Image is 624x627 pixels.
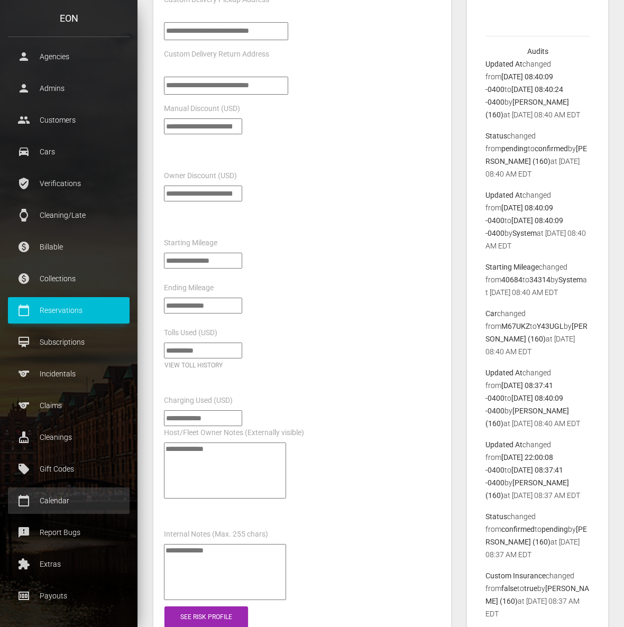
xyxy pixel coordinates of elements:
[485,191,522,199] b: Updated At
[485,569,590,620] p: changed from to by at [DATE] 08:37 AM EDT
[485,85,563,106] b: [DATE] 08:40:24 -0400
[485,58,590,121] p: changed from to by at [DATE] 08:40 AM EDT
[16,398,122,413] p: Claims
[164,238,217,248] label: Starting Mileage
[16,493,122,509] p: Calendar
[164,395,233,406] label: Charging Used (USD)
[16,588,122,604] p: Payouts
[8,424,130,450] a: cleaning_services Cleanings
[485,189,590,252] p: changed from to by at [DATE] 08:40 AM EDT
[8,487,130,514] a: calendar_today Calendar
[8,519,130,546] a: feedback Report Bugs
[485,394,563,415] b: [DATE] 08:40:09 -0400
[16,461,122,477] p: Gift Codes
[524,584,537,593] b: true
[8,329,130,355] a: card_membership Subscriptions
[527,47,548,56] strong: Audits
[485,216,563,237] b: [DATE] 08:40:09 -0400
[485,261,590,299] p: changed from to by at [DATE] 08:40 AM EDT
[558,275,583,284] b: System
[485,381,553,402] b: [DATE] 08:37:41 -0400
[485,204,553,225] b: [DATE] 08:40:09 -0400
[16,429,122,445] p: Cleanings
[485,132,507,140] b: Status
[16,302,122,318] p: Reservations
[16,524,122,540] p: Report Bugs
[16,366,122,382] p: Incidentals
[8,75,130,102] a: person Admins
[542,525,568,533] b: pending
[501,322,530,330] b: M67UKZ
[501,584,517,593] b: false
[485,60,522,68] b: Updated At
[164,283,214,293] label: Ending Mileage
[8,583,130,609] a: money Payouts
[485,366,590,430] p: changed from to by at [DATE] 08:40 AM EDT
[501,275,522,284] b: 40684
[485,309,497,318] b: Car
[8,265,130,292] a: paid Collections
[501,525,535,533] b: confirmed
[485,571,546,580] b: Custom Insurance
[512,229,537,237] b: System
[501,144,528,153] b: pending
[485,440,522,449] b: Updated At
[8,361,130,387] a: sports Incidentals
[164,361,223,370] button: View toll history
[16,271,122,287] p: Collections
[535,144,568,153] b: confirmed
[485,368,522,377] b: Updated At
[8,43,130,70] a: person Agencies
[16,334,122,350] p: Subscriptions
[16,556,122,572] p: Extras
[485,98,569,119] b: [PERSON_NAME] (160)
[164,328,217,338] label: Tolls Used (USD)
[485,407,569,428] b: [PERSON_NAME] (160)
[16,49,122,64] p: Agencies
[485,466,563,487] b: [DATE] 08:37:41 -0400
[485,510,590,561] p: changed from to by at [DATE] 08:37 AM EDT
[164,428,304,438] label: Host/Fleet Owner Notes (Externally visible)
[16,80,122,96] p: Admins
[8,170,130,197] a: verified_user Verifications
[16,176,122,191] p: Verifications
[8,297,130,324] a: calendar_today Reservations
[485,438,590,502] p: changed from to by at [DATE] 08:37 AM EDT
[8,456,130,482] a: local_offer Gift Codes
[8,551,130,577] a: extension Extras
[8,139,130,165] a: drive_eta Cars
[164,171,237,181] label: Owner Discount (USD)
[164,529,268,540] label: Internal Notes (Max. 255 chars)
[16,144,122,160] p: Cars
[16,239,122,255] p: Billable
[8,107,130,133] a: people Customers
[164,49,269,60] label: Custom Delivery Return Address
[164,104,240,114] label: Manual Discount (USD)
[16,207,122,223] p: Cleaning/Late
[485,453,553,474] b: [DATE] 22:00:08 -0400
[485,72,553,94] b: [DATE] 08:40:09 -0400
[485,478,569,500] b: [PERSON_NAME] (160)
[529,275,550,284] b: 34314
[537,322,564,330] b: Y43UGL
[8,234,130,260] a: paid Billable
[485,130,590,180] p: changed from to by at [DATE] 08:40 AM EDT
[8,392,130,419] a: sports Claims
[16,112,122,128] p: Customers
[485,512,507,521] b: Status
[485,263,539,271] b: Starting Mileage
[8,202,130,228] a: watch Cleaning/Late
[485,307,590,358] p: changed from to by at [DATE] 08:40 AM EDT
